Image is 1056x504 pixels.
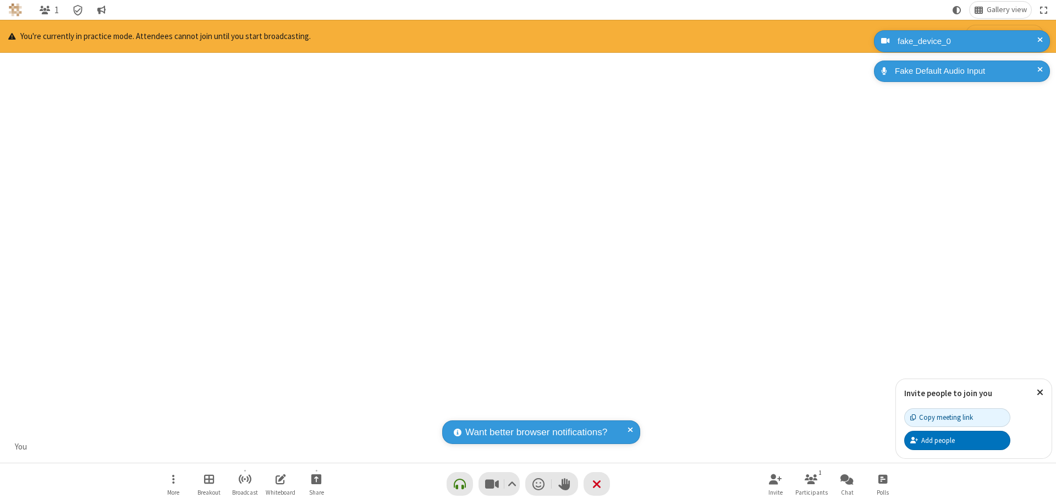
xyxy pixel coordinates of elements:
[877,489,889,496] span: Polls
[11,441,31,453] div: You
[447,472,473,496] button: Connect your audio
[157,468,190,500] button: Open menu
[759,468,792,500] button: Invite participants (⌘+Shift+I)
[987,6,1027,14] span: Gallery view
[552,472,578,496] button: Raise hand
[584,472,610,496] button: End or leave meeting
[68,2,89,18] div: Meeting details Encryption enabled
[266,489,295,496] span: Whiteboard
[795,468,828,500] button: Open participant list
[504,472,519,496] button: Video setting
[904,388,992,398] label: Invite people to join you
[904,431,1010,450] button: Add people
[816,468,825,478] div: 1
[904,408,1010,427] button: Copy meeting link
[525,472,552,496] button: Send a reaction
[465,425,607,440] span: Want better browser notifications?
[910,412,973,423] div: Copy meeting link
[309,489,324,496] span: Share
[193,468,226,500] button: Manage Breakout Rooms
[1036,2,1052,18] button: Fullscreen
[948,2,966,18] button: Using system theme
[264,468,297,500] button: Open shared whiteboard
[841,489,854,496] span: Chat
[1028,379,1052,406] button: Close popover
[228,468,261,500] button: Start broadcast
[232,489,258,496] span: Broadcast
[8,30,311,43] p: You're currently in practice mode. Attendees cannot join until you start broadcasting.
[965,25,1044,48] button: Start broadcasting
[866,468,899,500] button: Open poll
[831,468,864,500] button: Open chat
[479,472,520,496] button: Stop video (⌘+Shift+V)
[197,489,221,496] span: Breakout
[970,2,1031,18] button: Change layout
[35,2,63,18] button: Open participant list
[795,489,828,496] span: Participants
[768,489,783,496] span: Invite
[894,35,1042,48] div: fake_device_0
[9,3,22,17] img: QA Selenium DO NOT DELETE OR CHANGE
[167,489,179,496] span: More
[54,5,59,15] span: 1
[92,2,110,18] button: Conversation
[300,468,333,500] button: Start sharing
[891,65,1042,78] div: Fake Default Audio Input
